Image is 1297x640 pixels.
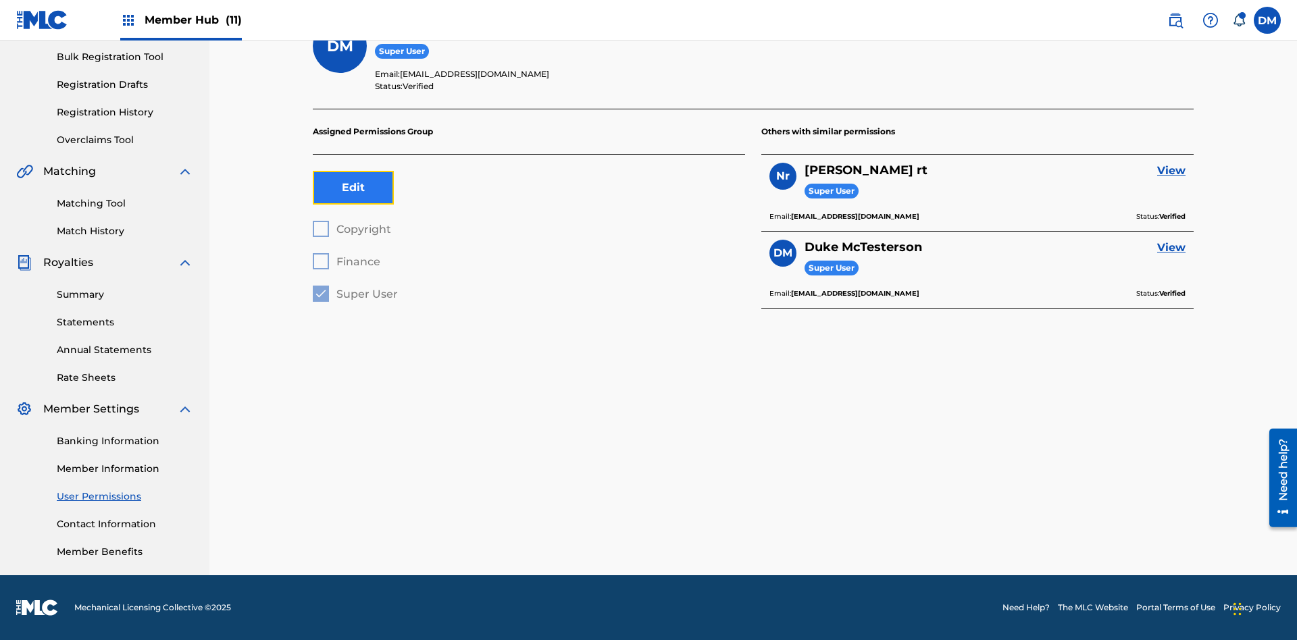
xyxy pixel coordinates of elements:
a: Annual Statements [57,343,193,357]
a: Banking Information [57,434,193,448]
img: search [1167,12,1184,28]
a: View [1157,163,1186,179]
div: Notifications [1232,14,1246,27]
b: [EMAIL_ADDRESS][DOMAIN_NAME] [791,289,919,298]
img: Member Settings [16,401,32,417]
a: Contact Information [57,517,193,531]
a: Portal Terms of Use [1136,602,1215,614]
span: Member Settings [43,401,139,417]
iframe: Resource Center [1259,423,1297,534]
a: Need Help? [1002,602,1050,614]
span: DM [327,37,353,55]
p: Status: [1136,211,1186,223]
span: Super User [805,184,859,199]
img: expand [177,401,193,417]
a: User Permissions [57,489,193,504]
p: Status: [375,80,1194,92]
span: Mechanical Licensing Collective © 2025 [74,602,231,614]
a: Overclaims Tool [57,133,193,147]
span: DM [773,245,792,261]
a: Summary [57,288,193,302]
b: Verified [1159,212,1186,221]
a: Public Search [1162,7,1189,34]
a: Bulk Registration Tool [57,50,193,64]
span: Super User [805,261,859,276]
img: expand [177,255,193,271]
a: Registration History [57,105,193,119]
span: Matching [43,163,96,180]
img: MLC Logo [16,10,68,30]
div: Drag [1234,589,1242,629]
a: Member Information [57,462,193,476]
span: Member Hub [145,12,242,28]
span: Verified [403,81,434,91]
img: Royalties [16,255,32,271]
p: Assigned Permissions Group [313,109,745,155]
b: [EMAIL_ADDRESS][DOMAIN_NAME] [791,212,919,221]
span: Nr [776,168,790,184]
a: Registration Drafts [57,78,193,92]
a: The MLC Website [1058,602,1128,614]
iframe: Chat Widget [1229,575,1297,640]
h5: Nicole rt [805,163,927,178]
span: Royalties [43,255,93,271]
span: [EMAIL_ADDRESS][DOMAIN_NAME] [400,69,549,79]
img: Matching [16,163,33,180]
button: Edit [313,171,394,205]
a: Member Benefits [57,545,193,559]
h5: Duke McTesterson [805,240,922,255]
a: Statements [57,315,193,329]
p: Others with similar permissions [761,109,1194,155]
p: Status: [1136,288,1186,300]
span: Super User [375,44,429,59]
p: Email: [375,68,1194,80]
img: expand [177,163,193,180]
a: Matching Tool [57,196,193,211]
img: logo [16,599,58,616]
img: Top Rightsholders [120,12,136,28]
span: (11) [226,14,242,26]
a: Rate Sheets [57,371,193,385]
a: Match History [57,224,193,238]
div: Help [1197,7,1224,34]
b: Verified [1159,289,1186,298]
div: User Menu [1254,7,1281,34]
a: Privacy Policy [1223,602,1281,614]
a: View [1157,240,1186,256]
img: help [1202,12,1219,28]
p: Email: [769,211,919,223]
p: Email: [769,288,919,300]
